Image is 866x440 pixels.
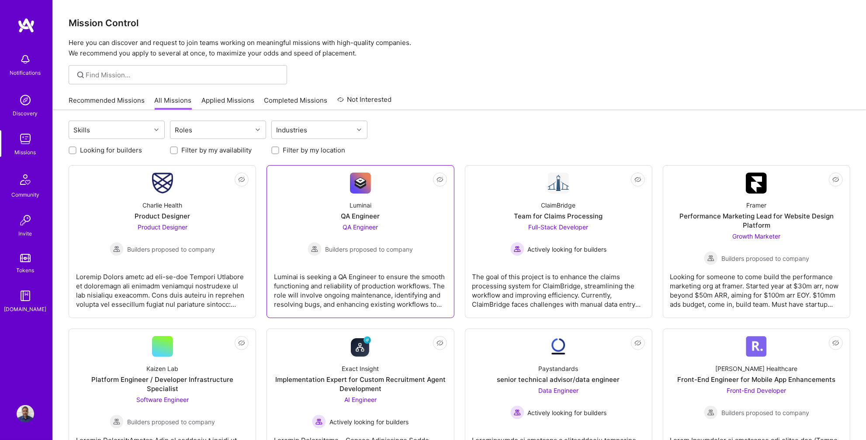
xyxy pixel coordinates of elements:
img: Builders proposed to company [704,405,718,419]
div: Performance Marketing Lead for Website Design Platform [670,211,843,230]
img: Community [15,169,36,190]
div: The goal of this project is to enhance the claims processing system for ClaimBridge, streamlining... [472,265,645,309]
i: icon Chevron [256,128,260,132]
div: Implementation Expert for Custom Recruitment Agent Development [274,375,447,393]
a: Company LogoCharlie HealthProduct DesignerProduct Designer Builders proposed to companyBuilders p... [76,173,249,311]
i: icon EyeClosed [436,340,443,346]
div: Missions [15,148,36,157]
span: Actively looking for builders [329,417,409,426]
img: User Avatar [17,405,34,423]
img: Builders proposed to company [110,242,124,256]
a: Not Interested [337,94,392,110]
div: Front-End Engineer for Mobile App Enhancements [677,375,835,384]
a: Recommended Missions [69,96,145,110]
img: Company Logo [548,336,569,357]
img: Company Logo [548,173,569,194]
i: icon Chevron [154,128,159,132]
i: icon EyeClosed [634,176,641,183]
span: Actively looking for builders [528,408,607,417]
img: Actively looking for builders [312,415,326,429]
span: Growth Marketer [732,232,780,240]
a: Company LogoClaimBridgeTeam for Claims ProcessingFull-Stack Developer Actively looking for builde... [472,173,645,311]
div: [DOMAIN_NAME] [4,305,47,314]
span: Software Engineer [136,396,189,403]
span: Product Designer [138,223,187,231]
div: Luminai is seeking a QA Engineer to ensure the smooth functioning and reliability of production w... [274,265,447,309]
a: Company LogoLuminaiQA EngineerQA Engineer Builders proposed to companyBuilders proposed to compan... [274,173,447,311]
span: Builders proposed to company [325,245,413,254]
label: Filter by my availability [181,146,252,155]
a: Applied Missions [201,96,254,110]
img: Company Logo [746,336,767,357]
span: Builders proposed to company [721,254,809,263]
a: Completed Missions [264,96,328,110]
div: Kaizen Lab [146,364,178,373]
img: Actively looking for builders [510,242,524,256]
a: All Missions [155,96,192,110]
div: Team for Claims Processing [514,211,603,221]
img: Company Logo [350,173,371,194]
div: Product Designer [135,211,190,221]
div: senior technical advisor/data engineer [497,375,620,384]
span: QA Engineer [343,223,378,231]
h3: Mission Control [69,17,850,28]
div: QA Engineer [341,211,380,221]
div: Paystandards [539,364,578,373]
i: icon SearchGrey [76,70,86,80]
input: Find Mission... [86,70,281,80]
i: icon Chevron [357,128,361,132]
img: guide book [17,287,34,305]
img: discovery [17,91,34,109]
img: Company Logo [746,173,767,194]
div: Invite [19,229,32,238]
div: Notifications [10,68,41,77]
span: Builders proposed to company [127,245,215,254]
div: Exact Insight [342,364,379,373]
span: Full-Stack Developer [529,223,589,231]
i: icon EyeClosed [238,176,245,183]
img: Builders proposed to company [110,415,124,429]
span: AI Engineer [344,396,377,403]
div: Charlie Health [142,201,182,210]
i: icon EyeClosed [634,340,641,346]
img: bell [17,51,34,68]
img: Builders proposed to company [308,242,322,256]
div: Looking for someone to come build the performance marketing org at framer. Started year at $30m a... [670,265,843,309]
span: Builders proposed to company [721,408,809,417]
div: Industries [274,124,310,136]
label: Looking for builders [80,146,142,155]
div: Community [11,190,39,199]
img: Company Logo [152,173,173,194]
img: tokens [20,254,31,262]
a: User Avatar [14,405,36,423]
span: Front-End Developer [727,387,786,394]
div: Discovery [13,109,38,118]
img: Builders proposed to company [704,251,718,265]
img: logo [17,17,35,33]
a: Company LogoFramerPerformance Marketing Lead for Website Design PlatformGrowth Marketer Builders ... [670,173,843,311]
i: icon EyeClosed [436,176,443,183]
span: Data Engineer [538,387,578,394]
i: icon EyeClosed [238,340,245,346]
div: Roles [173,124,195,136]
div: [PERSON_NAME] Healthcare [715,364,797,373]
img: Invite [17,211,34,229]
div: ClaimBridge [541,201,576,210]
img: Actively looking for builders [510,405,524,419]
div: Loremip Dolors ametc ad eli-se-doe Tempori Utlabore et doloremagn ali enimadm veniamqui nostrudex... [76,265,249,309]
i: icon EyeClosed [832,340,839,346]
span: Builders proposed to company [127,417,215,426]
div: Tokens [17,266,35,275]
img: teamwork [17,130,34,148]
div: Luminai [350,201,371,210]
div: Platform Engineer / Developer Infrastructure Specialist [76,375,249,393]
label: Filter by my location [283,146,345,155]
i: icon EyeClosed [832,176,839,183]
div: Skills [72,124,93,136]
div: Framer [746,201,766,210]
img: Company Logo [350,336,371,357]
span: Actively looking for builders [528,245,607,254]
p: Here you can discover and request to join teams working on meaningful missions with high-quality ... [69,38,850,59]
